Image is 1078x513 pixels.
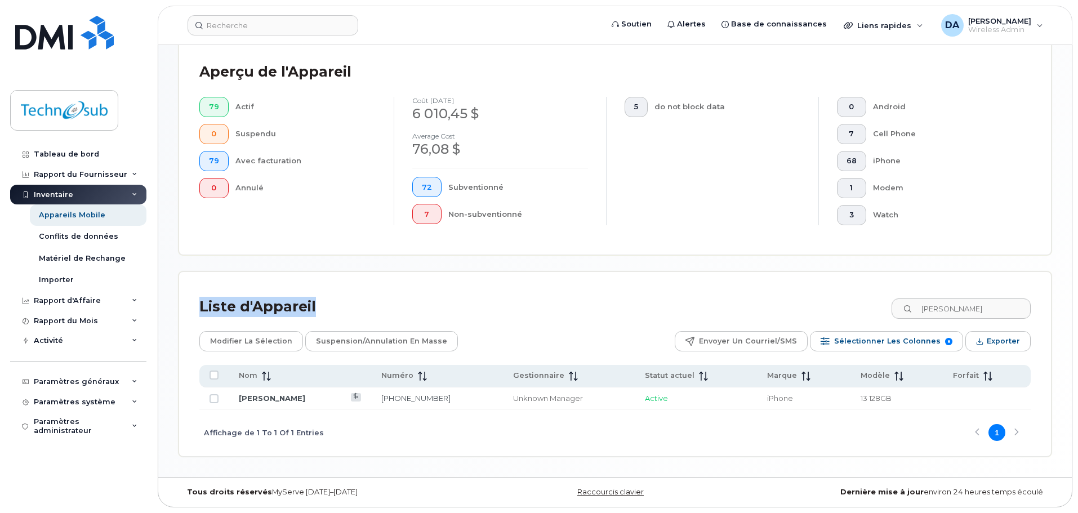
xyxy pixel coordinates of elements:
div: Aperçu de l'Appareil [199,57,351,87]
span: 79 [209,157,219,166]
div: Cell Phone [873,124,1013,144]
a: Soutien [604,13,660,35]
a: Raccourcis clavier [577,488,644,496]
span: Liens rapides [857,21,911,30]
span: Wireless Admin [968,25,1031,34]
div: Annulé [235,178,376,198]
span: 79 [209,102,219,111]
button: 5 [625,97,648,117]
span: Base de connaissances [731,19,827,30]
a: Base de connaissances [714,13,835,35]
span: Affichage de 1 To 1 Of 1 Entries [204,424,324,441]
div: Liste d'Appareil [199,292,316,322]
button: 0 [199,178,229,198]
div: Android [873,97,1013,117]
button: 3 [837,205,866,225]
div: 76,08 $ [412,140,588,159]
div: Suspendu [235,124,376,144]
a: [PERSON_NAME] [239,394,305,403]
button: 68 [837,151,866,171]
button: Page 1 [988,424,1005,441]
div: Non-subventionné [448,204,589,224]
span: [PERSON_NAME] [968,16,1031,25]
a: Alertes [660,13,714,35]
div: iPhone [873,151,1013,171]
div: environ 24 heures temps écoulé [760,488,1052,497]
div: Liens rapides [836,14,931,37]
span: DA [945,19,959,32]
span: Active [645,394,668,403]
div: Subventionné [448,177,589,197]
span: Soutien [621,19,652,30]
input: Recherche dans la liste des appareils ... [892,298,1031,319]
button: Envoyer un courriel/SMS [675,331,808,351]
span: 5 [634,102,638,111]
h4: coût [DATE] [412,97,588,104]
div: Actif [235,97,376,117]
button: 1 [837,178,866,198]
span: 13 128GB [861,394,892,403]
button: 7 [412,204,442,224]
strong: Dernière mise à jour [840,488,924,496]
span: 0 [209,130,219,139]
span: Envoyer un courriel/SMS [699,333,797,350]
span: Gestionnaire [513,371,564,381]
a: [PHONE_NUMBER] [381,394,451,403]
button: Sélectionner les colonnes 8 [810,331,963,351]
div: Watch [873,205,1013,225]
span: 0 [847,102,857,111]
div: Unknown Manager [513,393,625,404]
button: 7 [837,124,866,144]
span: Exporter [987,333,1020,350]
button: Exporter [965,331,1031,351]
div: Avec facturation [235,151,376,171]
span: Numéro [381,371,413,381]
span: 7 [847,130,857,139]
span: Statut actuel [645,371,694,381]
div: Dave Arseneau [933,14,1051,37]
a: View Last Bill [351,393,362,402]
h4: Average cost [412,132,588,140]
span: 3 [847,211,857,220]
button: Modifier la sélection [199,331,303,351]
span: Sélectionner les colonnes [834,333,941,350]
span: Alertes [677,19,706,30]
span: 7 [422,210,432,219]
button: 0 [199,124,229,144]
button: 72 [412,177,442,197]
span: Modifier la sélection [210,333,292,350]
strong: Tous droits réservés [187,488,272,496]
button: Suspension/Annulation en masse [305,331,458,351]
input: Recherche [188,15,358,35]
span: 8 [945,338,952,345]
span: 0 [209,184,219,193]
span: Nom [239,371,257,381]
span: 1 [847,184,857,193]
button: 79 [199,97,229,117]
button: 0 [837,97,866,117]
span: Suspension/Annulation en masse [316,333,447,350]
div: do not block data [654,97,801,117]
div: Modem [873,178,1013,198]
span: 68 [847,157,857,166]
button: 79 [199,151,229,171]
span: iPhone [767,394,793,403]
div: MyServe [DATE]–[DATE] [179,488,470,497]
div: 6 010,45 $ [412,104,588,123]
span: 72 [422,183,432,192]
span: Marque [767,371,797,381]
span: Forfait [953,371,979,381]
span: Modèle [861,371,890,381]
